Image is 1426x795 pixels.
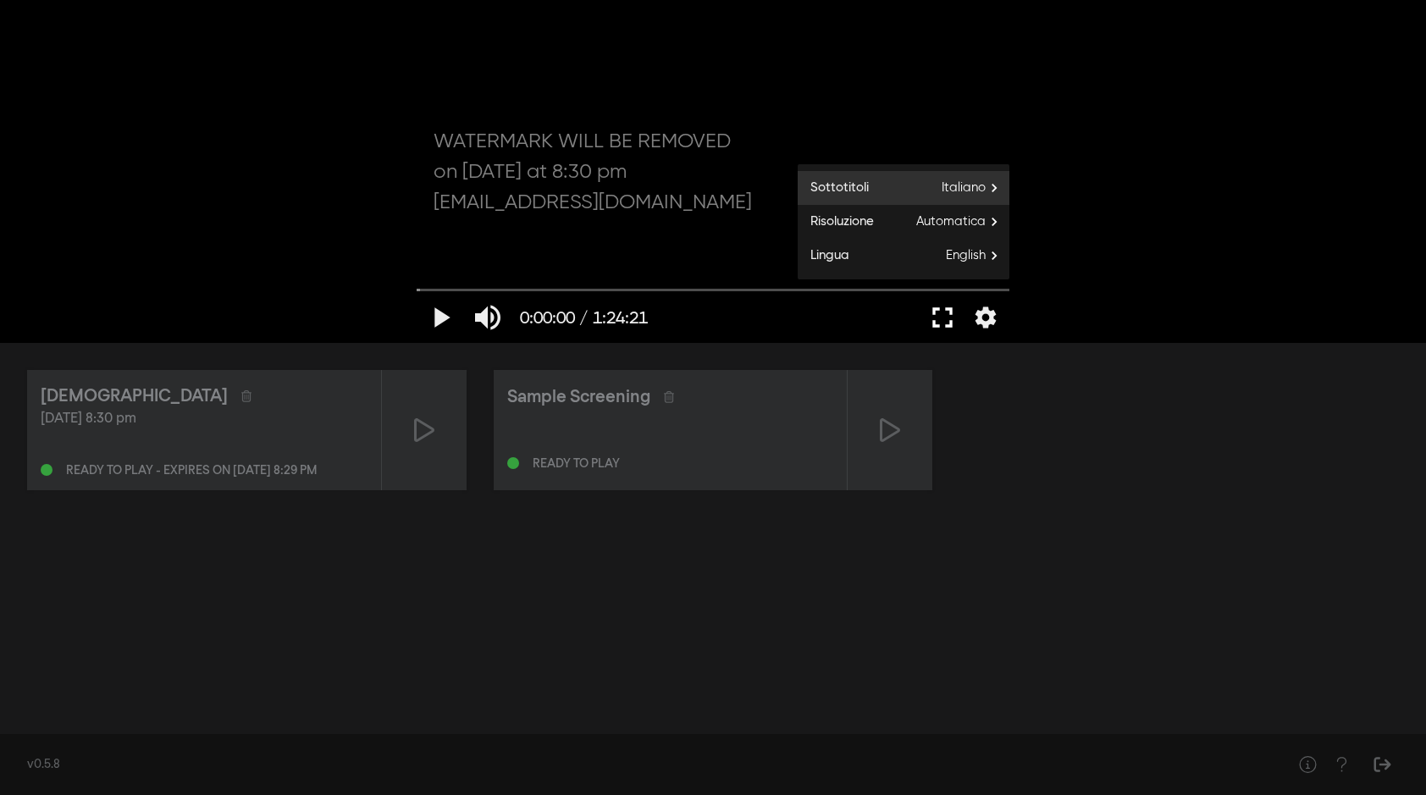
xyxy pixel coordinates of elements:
button: Riproduci [417,292,464,343]
button: Lingua [798,239,1009,273]
span: Sottotitoli [798,179,869,198]
span: English [946,243,1009,268]
span: Lingua [798,246,849,266]
button: Sottotitoli [798,171,1009,205]
span: Automatica [916,209,1009,235]
button: Sign Out [1365,748,1399,781]
button: Help [1324,748,1358,781]
div: Ready to play - expires on [DATE] 8:29 pm [66,465,317,477]
button: 0:00:00 / 1:24:21 [511,292,656,343]
div: [DATE] 8:30 pm [41,409,368,429]
button: Help [1291,748,1324,781]
div: v0.5.8 [27,756,1257,774]
div: Sample Screening [507,384,650,410]
div: [DEMOGRAPHIC_DATA] [41,384,228,409]
button: Altre impostazioni [966,292,1005,343]
button: Disattiva audio [464,292,511,343]
div: Ready to play [533,458,620,470]
span: Risoluzione [798,213,874,232]
button: Risoluzione [798,205,1009,239]
span: Italiano [942,175,1009,201]
button: Schermo intero [919,292,966,343]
